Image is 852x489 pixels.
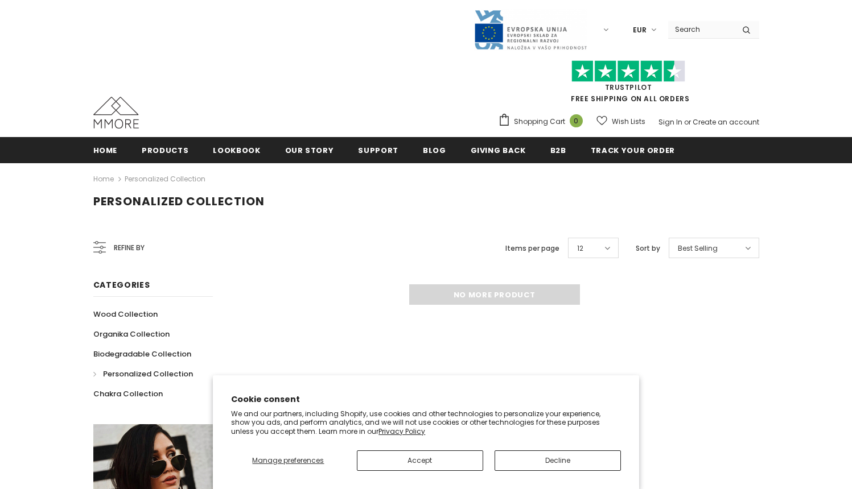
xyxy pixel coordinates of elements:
[668,21,734,38] input: Search Site
[633,24,647,36] span: EUR
[93,97,139,129] img: MMORE Cases
[231,409,621,436] p: We and our partners, including Shopify, use cookies and other technologies to personalize your ex...
[358,145,398,156] span: support
[93,388,163,399] span: Chakra Collection
[612,116,645,127] span: Wish Lists
[252,455,324,465] span: Manage preferences
[93,364,193,384] a: Personalized Collection
[636,243,660,254] label: Sort by
[498,65,759,103] span: FREE SHIPPING ON ALL ORDERS
[550,145,566,156] span: B2B
[93,279,150,291] span: Categories
[358,137,398,163] a: support
[285,137,334,163] a: Our Story
[684,117,691,127] span: or
[474,9,587,51] img: Javni Razpis
[495,450,621,471] button: Decline
[93,304,158,324] a: Wood Collection
[93,349,191,359] span: Biodegradable Collection
[423,137,446,163] a: Blog
[93,137,118,163] a: Home
[231,393,621,405] h2: Cookie consent
[471,137,526,163] a: Giving back
[125,174,205,184] a: Personalized Collection
[571,60,685,82] img: Trust Pilot Stars
[93,172,114,186] a: Home
[142,137,188,163] a: Products
[514,116,565,127] span: Shopping Cart
[570,114,583,127] span: 0
[231,450,345,471] button: Manage preferences
[693,117,759,127] a: Create an account
[591,137,675,163] a: Track your order
[142,145,188,156] span: Products
[378,426,425,436] a: Privacy Policy
[213,137,260,163] a: Lookbook
[93,193,265,209] span: Personalized Collection
[596,111,645,131] a: Wish Lists
[474,24,587,34] a: Javni Razpis
[577,243,583,254] span: 12
[357,450,483,471] button: Accept
[213,145,260,156] span: Lookbook
[550,137,566,163] a: B2B
[591,145,675,156] span: Track your order
[93,145,118,156] span: Home
[114,242,145,254] span: Refine by
[103,368,193,379] span: Personalized Collection
[93,309,158,320] span: Wood Collection
[93,344,191,364] a: Biodegradable Collection
[423,145,446,156] span: Blog
[605,82,652,92] a: Trustpilot
[658,117,682,127] a: Sign In
[471,145,526,156] span: Giving back
[93,329,170,339] span: Organika Collection
[93,384,163,404] a: Chakra Collection
[93,324,170,344] a: Organika Collection
[498,113,588,130] a: Shopping Cart 0
[505,243,559,254] label: Items per page
[678,243,718,254] span: Best Selling
[285,145,334,156] span: Our Story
